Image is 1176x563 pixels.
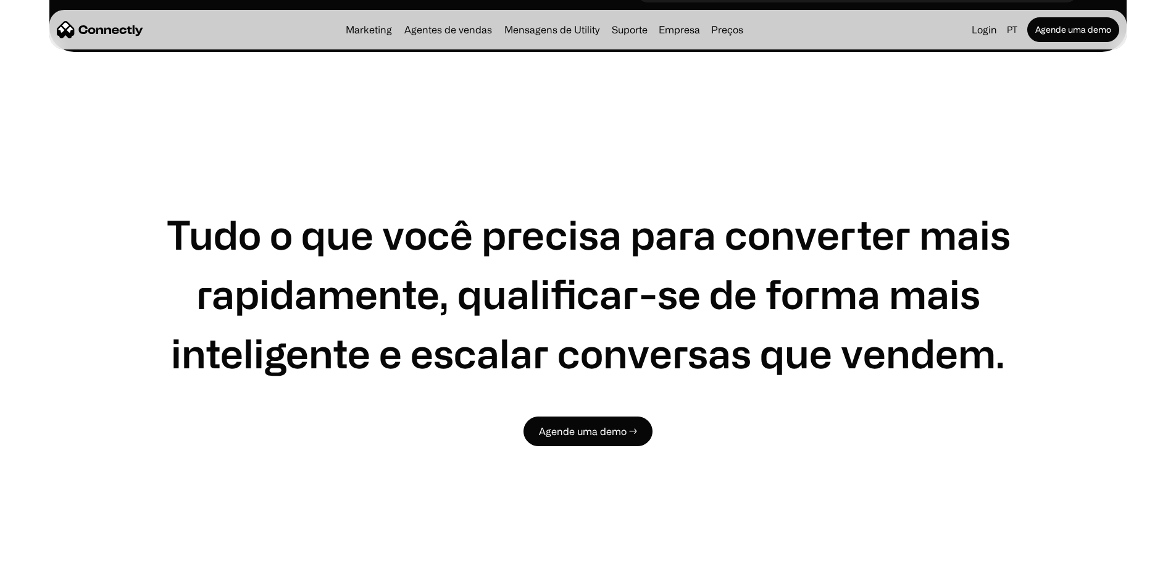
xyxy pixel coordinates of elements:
[12,540,74,559] aside: Language selected: Português (Brasil)
[1007,21,1017,38] div: pt
[57,20,143,39] a: home
[499,25,604,35] a: Mensagens de Utility
[25,541,74,559] ul: Language list
[706,25,748,35] a: Preços
[655,21,704,38] div: Empresa
[607,25,653,35] a: Suporte
[341,25,397,35] a: Marketing
[523,417,653,446] a: Agende uma demo →
[1002,21,1025,38] div: pt
[967,21,1002,38] a: Login
[659,21,700,38] div: Empresa
[1027,17,1119,42] a: Agende uma demo
[399,25,497,35] a: Agentes de vendas
[99,205,1077,383] h1: Tudo o que você precisa para converter mais rapidamente, qualificar-se de forma mais inteligente ...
